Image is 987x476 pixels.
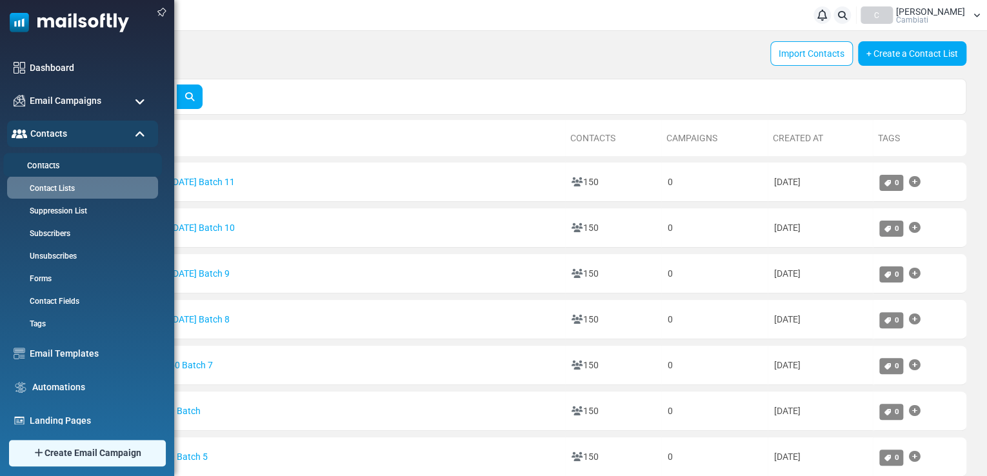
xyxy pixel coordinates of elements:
a: Contacts [3,160,158,172]
a: Contact Lists [7,183,155,194]
a: + Create a Contact List [858,41,966,66]
td: [DATE] [768,392,873,431]
a: Add Tag [908,444,920,470]
img: campaigns-icon.png [14,95,25,106]
span: 0 [895,407,899,416]
td: [DATE] [768,300,873,339]
span: Contacts [30,127,67,141]
a: Suppression List [7,205,155,217]
span: Email Campaigns [30,94,101,108]
td: 150 [565,300,661,339]
a: Subscribers [7,228,155,239]
a: Campaigns [666,133,717,143]
a: Add Tag [908,352,920,378]
span: 0 [895,178,899,187]
td: 0 [661,208,768,248]
a: Add Tag [908,398,920,424]
img: contacts-icon-active.svg [12,129,27,138]
a: Contacts [570,133,615,143]
td: 150 [565,392,661,431]
a: Landing Pages [30,414,152,428]
a: 0 [879,221,904,237]
a: Import Contacts [770,41,853,66]
span: 0 [895,453,899,462]
td: [DATE] [768,254,873,293]
span: Cambiati [896,16,928,24]
a: Add Tag [908,306,920,332]
span: 0 [895,224,899,233]
td: 0 [661,300,768,339]
td: 150 [565,346,661,385]
a: Tags [878,133,900,143]
td: 150 [565,254,661,293]
div: C [861,6,893,24]
a: Unsubscribes [7,250,155,262]
a: 0 [879,175,904,191]
td: [DATE] [768,346,873,385]
img: workflow.svg [14,380,28,395]
a: Forms [7,273,155,284]
a: Tags [7,318,155,330]
a: 0 [879,312,904,328]
span: [PERSON_NAME] [896,7,965,16]
a: Add Tag [908,261,920,286]
td: 0 [661,254,768,293]
td: 0 [661,392,768,431]
a: [DATE] to [DATE] Batch 11 [117,177,235,187]
span: Create Email Campaign [45,446,141,460]
a: Created At [773,133,823,143]
a: Automations [32,381,152,394]
img: email-templates-icon.svg [14,348,25,359]
a: [DATE] to [DATE] Batch 10 [117,223,235,233]
a: 0 [879,450,904,466]
span: 0 [895,270,899,279]
td: 150 [565,208,661,248]
a: 0 [879,358,904,374]
span: 0 [895,361,899,370]
a: Add Tag [908,169,920,195]
a: Add Tag [908,215,920,241]
a: 0 [879,404,904,420]
td: 0 [661,346,768,385]
a: Email Templates [30,347,152,361]
td: 0 [661,163,768,202]
img: landing_pages.svg [14,415,25,426]
td: [DATE] [768,163,873,202]
a: Dashboard [30,61,152,75]
a: Contact Fields [7,295,155,307]
a: 0 [879,266,904,283]
td: 150 [565,163,661,202]
td: [DATE] [768,208,873,248]
a: C [PERSON_NAME] Cambiati [861,6,981,24]
img: dashboard-icon.svg [14,62,25,74]
span: 0 [895,315,899,324]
